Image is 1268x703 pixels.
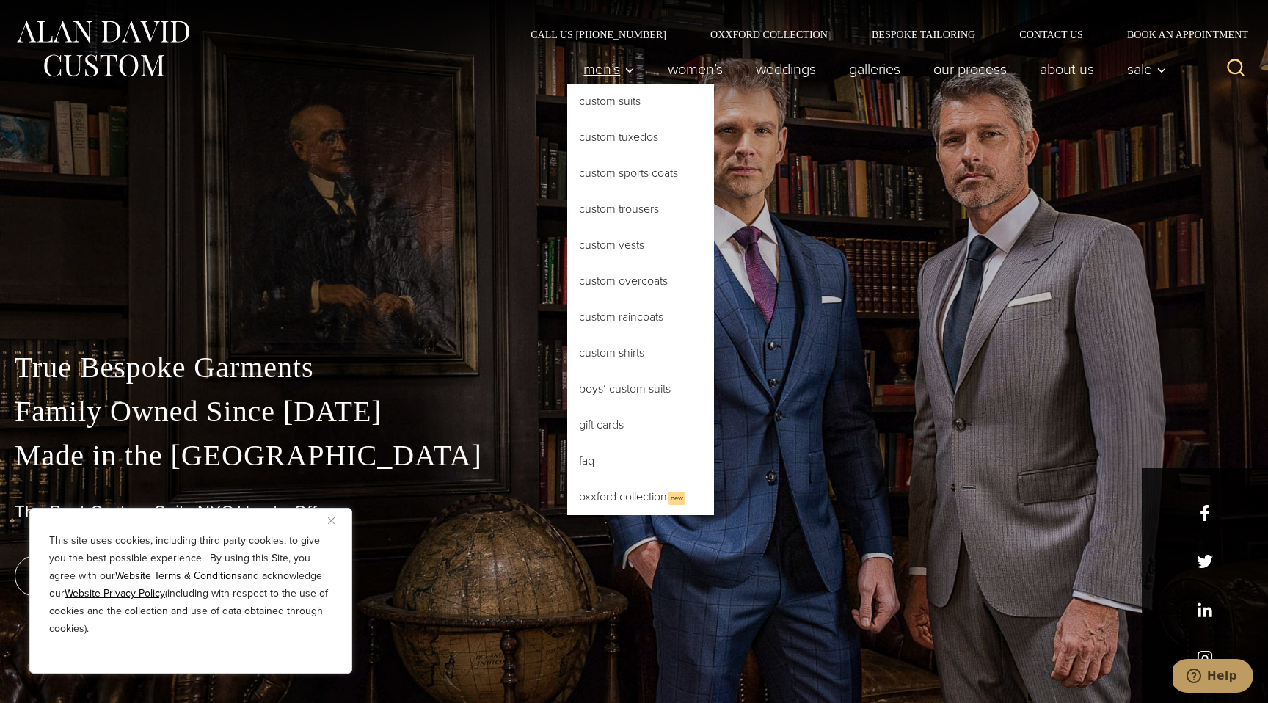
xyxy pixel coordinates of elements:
a: Custom Vests [567,227,714,263]
a: About Us [1024,54,1111,84]
a: Custom Overcoats [567,263,714,299]
button: Men’s sub menu toggle [567,54,652,84]
a: Bespoke Tailoring [850,29,997,40]
button: Close [328,511,346,529]
a: Our Process [917,54,1024,84]
a: Custom Raincoats [567,299,714,335]
a: Custom Tuxedos [567,120,714,155]
a: Website Terms & Conditions [115,568,242,583]
a: Custom Sports Coats [567,156,714,191]
a: Women’s [652,54,740,84]
a: Oxxford CollectionNew [567,479,714,515]
iframe: Opens a widget where you can chat to one of our agents [1173,659,1253,696]
a: Galleries [833,54,917,84]
a: FAQ [567,443,714,478]
h1: The Best Custom Suits NYC Has to Offer [15,501,1253,522]
button: View Search Form [1218,51,1253,87]
nav: Primary Navigation [567,54,1175,84]
p: This site uses cookies, including third party cookies, to give you the best possible experience. ... [49,532,332,638]
a: Gift Cards [567,407,714,442]
button: Sale sub menu toggle [1111,54,1175,84]
a: Custom Suits [567,84,714,119]
a: Website Privacy Policy [65,586,165,601]
a: weddings [740,54,833,84]
a: Custom Shirts [567,335,714,371]
p: True Bespoke Garments Family Owned Since [DATE] Made in the [GEOGRAPHIC_DATA] [15,346,1253,478]
a: Call Us [PHONE_NUMBER] [509,29,688,40]
a: Boys’ Custom Suits [567,371,714,407]
a: Oxxford Collection [688,29,850,40]
a: Contact Us [997,29,1105,40]
nav: Secondary Navigation [509,29,1253,40]
a: Custom Trousers [567,192,714,227]
img: Close [328,517,335,524]
a: book an appointment [15,556,220,597]
a: Book an Appointment [1105,29,1253,40]
img: Alan David Custom [15,16,191,81]
span: New [668,492,685,505]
